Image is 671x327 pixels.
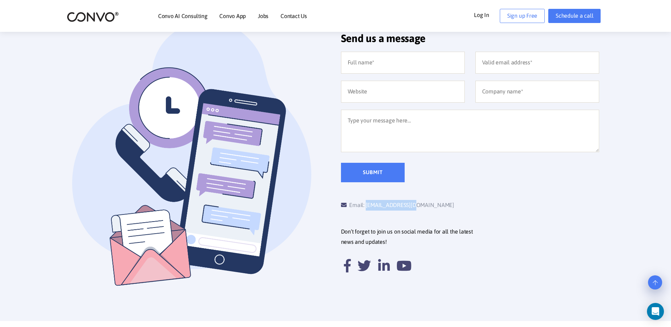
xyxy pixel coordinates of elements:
a: Convo AI Consulting [158,13,207,19]
a: Contact Us [280,13,307,19]
input: Valid email address* [475,52,599,74]
input: Company name* [475,81,599,103]
a: [EMAIL_ADDRESS][DOMAIN_NAME] [366,200,454,211]
a: Log In [474,9,500,20]
h2: Send us a message [341,32,599,50]
input: Submit [341,163,405,182]
img: contact_us_left_img.png [72,21,330,300]
a: Sign up Free [500,9,545,23]
input: Full name* [341,52,465,74]
a: Jobs [258,13,268,19]
span: Email: [341,202,364,208]
p: Don’t forget to join us on social media for all the latest news and updates! [341,226,605,248]
img: logo_2.png [67,11,119,22]
input: Website [341,81,465,103]
a: Convo App [219,13,246,19]
div: Open Intercom Messenger [647,303,664,320]
a: Schedule a call [548,9,601,23]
